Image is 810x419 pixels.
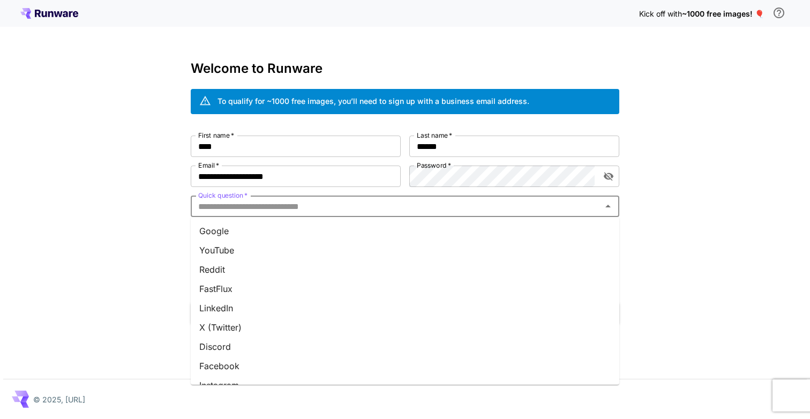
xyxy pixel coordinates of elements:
label: Last name [417,131,452,140]
span: ~1000 free images! 🎈 [682,9,764,18]
li: Discord [191,337,619,356]
div: To qualify for ~1000 free images, you’ll need to sign up with a business email address. [217,95,529,107]
h3: Welcome to Runware [191,61,619,76]
label: Password [417,161,451,170]
li: Facebook [191,356,619,376]
label: Email [198,161,219,170]
button: toggle password visibility [599,167,618,186]
li: LinkedIn [191,298,619,318]
label: Quick question [198,191,247,200]
button: In order to qualify for free credit, you need to sign up with a business email address and click ... [768,2,790,24]
label: First name [198,131,234,140]
li: FastFlux [191,279,619,298]
button: Close [601,199,616,214]
li: Reddit [191,260,619,279]
li: X (Twitter) [191,318,619,337]
p: © 2025, [URL] [33,394,85,405]
li: Google [191,221,619,241]
li: YouTube [191,241,619,260]
span: Kick off with [639,9,682,18]
li: Instagram [191,376,619,395]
